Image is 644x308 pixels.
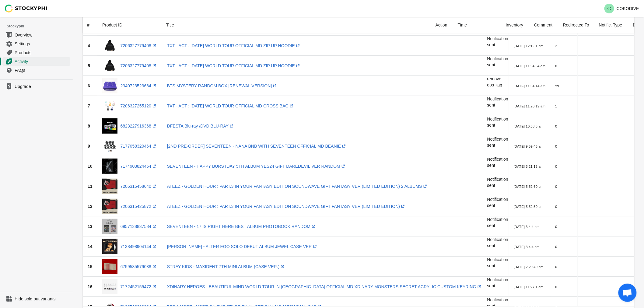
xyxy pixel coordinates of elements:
[514,205,544,208] small: [DATE] 5:52:50 pm
[555,205,557,208] small: 0
[167,43,301,48] a: TXT - ACT : [DATE] WORLD TOUR OFFICIAL MD ZIP UP HOODIE(opens a new window)
[102,279,117,294] img: SECRET_ACRYLIC_CUSTOM_KEYRING_c278290c-2a30-45a1-8ba1-5ab182328182.jpg
[121,284,157,289] a: 7172452155472(opens a new window)
[102,78,117,93] img: cokodive-rm-s-bts-mystery-random-box-renewal-version-13350300647504.jpg
[487,277,508,288] span: Notification sent
[487,36,508,47] span: Notification sent
[167,284,482,289] a: XDINARY HEROES - BEAUTIFUL MIND WORLD TOUR IN [GEOGRAPHIC_DATA] OFFICIAL MD XDINARY MONSTERS SECR...
[121,224,157,229] a: 6957138837584(opens a new window)
[88,164,93,169] span: 10
[88,124,90,128] span: 8
[2,39,70,48] a: Settings
[121,103,157,108] a: 7206327255120(opens a new window)
[167,83,278,88] a: BTS MYSTERY RANDOM BOX [RENEWAL VERSION](opens a new window)
[102,58,117,73] img: ZIP_UP_HOODIE_9d9bb56f-9b3f-4ed5-bca1-2f8840fb3098.png
[2,57,70,66] a: Activity
[167,184,428,189] a: ATEEZ - GOLDEN HOUR : PART.3 IN YOUR FANTASY EDITION SOUNDWAVE GIFT FANTASY VER (LIMITED EDITION)...
[555,64,557,68] small: 0
[161,17,431,33] div: Title
[167,63,301,68] a: TXT - ACT : [DATE] WORLD TOUR OFFICIAL MD ZIP UP HOODIE(opens a new window)
[88,224,93,229] span: 13
[514,164,544,168] small: [DATE] 3:21:15 am
[102,239,117,254] img: LISA_JEWEL_68ec05cb-6dd7-4e23-9688-78113e8ce156.jpg
[121,63,157,68] a: 7206327779408(opens a new window)
[88,144,90,149] span: 9
[121,204,157,209] a: 7206315425872(opens a new window)
[555,164,557,168] small: 0
[431,17,453,33] div: Action
[88,63,90,68] span: 5
[121,83,157,88] a: 2340723523664(opens a new window)
[121,144,157,149] a: 7177058320464(opens a new window)
[487,137,508,148] span: Notification sent
[487,157,508,168] span: Notification sent
[102,219,117,234] img: ALBUMPROFILE.jpg
[487,56,508,67] span: Notification sent
[594,17,628,33] div: Notific. Type
[15,32,69,38] span: Overview
[121,244,157,249] a: 7138498904144(opens a new window)
[167,124,235,128] a: DFESTA Blu-ray /DVD BLU-RAY(opens a new window)
[15,296,69,302] span: Hide sold out variants
[88,244,93,249] span: 14
[7,23,73,29] span: Stockyphi
[514,104,546,108] small: [DATE] 11:26:19 am
[558,17,594,33] div: Redirected To
[487,76,502,87] span: remove oos_tag
[514,44,544,48] small: [DATE] 12:1:31 pm
[555,104,557,108] small: 1
[487,257,508,268] span: Notification sent
[555,84,559,88] small: 29
[15,83,69,89] span: Upgrade
[2,82,70,91] a: Upgrade
[88,103,90,108] span: 7
[102,98,117,114] img: CROSS_BAG_694717fb-ff17-445e-92bb-90271a713ceb.png
[2,30,70,39] a: Overview
[15,50,69,56] span: Products
[102,199,117,214] img: ATEEZ_bf5531c6-72fd-43d7-a9db-701b247a3bbe.jpg
[514,265,544,269] small: [DATE] 2:20:40 pm
[88,184,93,189] span: 11
[121,124,157,128] a: 6823227916368(opens a new window)
[555,265,557,269] small: 0
[514,64,546,68] small: [DATE] 11:54:54 am
[529,17,558,33] div: Comment
[514,245,540,249] small: [DATE] 3:4:4 pm
[514,144,544,148] small: [DATE] 9:59:45 am
[555,144,557,148] small: 0
[2,295,70,303] a: Hide sold out variants
[555,184,557,188] small: 0
[555,225,557,229] small: 0
[87,22,90,28] div: #
[167,204,406,209] a: ATEEZ - GOLDEN HOUR : PART.3 IN YOUR FANTASY EDITION SOUNDWAVE GIFT FANTASY VER (LIMITED EDITION)...
[167,244,318,249] a: [PERSON_NAME] - ALTER EGO SOLO DEBUT ALBUM JEWEL CASE VER(opens a new window)
[555,285,557,289] small: 0
[88,284,93,289] span: 16
[501,17,529,33] div: Inventory
[15,41,69,47] span: Settings
[167,164,346,169] a: SEVENTEEN - HAPPY BURSTDAY 5TH ALBUM YES24 GIFT DAREDEVIL VER RANDOM(opens a new window)
[555,245,557,249] small: 0
[167,264,286,269] a: STRAY KIDS - MAXIDENT 7TH MINI ALBUM (CASE VER.)(opens a new window)
[514,84,546,88] small: [DATE] 11:34:14 am
[88,83,90,88] span: 6
[97,17,161,33] div: Product ID
[514,225,540,229] small: [DATE] 3:4:4 pm
[487,177,508,188] span: Notification sent
[121,184,157,189] a: 7206315458640(opens a new window)
[88,264,93,269] span: 15
[514,285,544,289] small: [DATE] 11:27:1 am
[121,264,157,269] a: 6759585579088(opens a new window)
[617,6,639,11] p: COKODIVE
[121,164,157,169] a: 7174903824464(opens a new window)
[487,96,508,107] span: Notification sent
[607,6,611,11] text: C
[2,66,70,75] a: FAQs
[167,144,347,149] a: [2ND PRE-ORDER] SEVENTEEN - NANA BNB WITH SEVENTEEN OFFICIAL MD BEANIE(opens a new window)
[102,118,117,134] img: 1_3a9fe5ef-3783-4935-91fe-5c3ecd28dcd7.jpg
[487,197,508,208] span: Notification sent
[487,237,508,248] span: Notification sent
[487,217,508,228] span: Notification sent
[5,5,47,12] img: Stockyphi
[514,184,544,188] small: [DATE] 5:52:50 pm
